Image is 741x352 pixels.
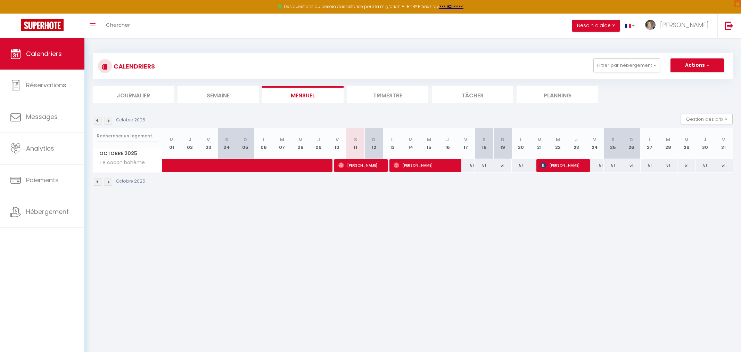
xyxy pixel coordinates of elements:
th: 21 [530,128,549,159]
th: 20 [512,128,530,159]
abbr: D [629,136,633,143]
abbr: S [483,136,486,143]
abbr: D [501,136,504,143]
img: logout [725,21,733,30]
th: 06 [254,128,273,159]
div: 51 [493,159,512,172]
th: 19 [493,128,512,159]
th: 29 [677,128,696,159]
th: 22 [549,128,567,159]
li: Mensuel [262,86,344,103]
span: Réservations [26,81,66,89]
th: 05 [236,128,254,159]
span: [PERSON_NAME] [394,159,454,172]
abbr: M [556,136,560,143]
a: Chercher [101,14,135,38]
a: >>> ICI <<<< [439,3,463,9]
th: 24 [585,128,604,159]
th: 07 [273,128,291,159]
th: 01 [163,128,181,159]
th: 02 [181,128,199,159]
th: 11 [346,128,365,159]
th: 23 [567,128,585,159]
abbr: M [684,136,689,143]
button: Besoin d'aide ? [572,20,620,32]
abbr: V [336,136,339,143]
button: Actions [670,58,724,72]
span: Le cocon bohème [94,159,147,167]
img: Super Booking [21,19,64,31]
abbr: M [298,136,303,143]
div: 51 [585,159,604,172]
span: Analytics [26,144,54,153]
th: 25 [604,128,622,159]
span: Paiements [26,176,59,184]
th: 16 [438,128,457,159]
span: Octobre 2025 [93,149,162,159]
abbr: L [391,136,393,143]
div: 51 [457,159,475,172]
abbr: V [593,136,596,143]
div: 51 [714,159,733,172]
abbr: S [225,136,228,143]
th: 30 [696,128,714,159]
th: 15 [420,128,438,159]
button: Gestion des prix [681,114,733,124]
div: 51 [512,159,530,172]
th: 28 [659,128,677,159]
li: Planning [517,86,598,103]
input: Rechercher un logement... [97,130,158,142]
th: 08 [291,128,310,159]
abbr: J [703,136,706,143]
p: Octobre 2025 [116,178,145,185]
abbr: D [372,136,376,143]
abbr: M [666,136,670,143]
th: 17 [457,128,475,159]
th: 03 [199,128,217,159]
th: 12 [365,128,383,159]
th: 31 [714,128,733,159]
h3: CALENDRIERS [112,58,155,74]
div: 51 [475,159,493,172]
button: Filtrer par hébergement [593,58,660,72]
abbr: L [649,136,651,143]
abbr: J [446,136,449,143]
th: 13 [383,128,402,159]
div: 51 [677,159,696,172]
li: Semaine [178,86,259,103]
span: [PERSON_NAME] [660,21,709,29]
abbr: M [170,136,174,143]
span: [PERSON_NAME] [541,159,583,172]
abbr: S [611,136,615,143]
div: 51 [696,159,714,172]
abbr: J [189,136,191,143]
abbr: J [317,136,320,143]
span: Hébergement [26,207,69,216]
div: 51 [659,159,677,172]
span: Calendriers [26,49,62,58]
a: ... [PERSON_NAME] [640,14,717,38]
abbr: L [263,136,265,143]
li: Trimestre [347,86,428,103]
span: Messages [26,112,58,121]
div: 51 [641,159,659,172]
abbr: V [464,136,467,143]
th: 26 [622,128,641,159]
th: 09 [310,128,328,159]
th: 18 [475,128,493,159]
div: 51 [622,159,641,172]
abbr: M [409,136,413,143]
abbr: V [207,136,210,143]
span: [PERSON_NAME] [338,159,380,172]
p: Octobre 2025 [116,117,145,123]
th: 10 [328,128,346,159]
abbr: M [537,136,542,143]
abbr: M [427,136,431,143]
abbr: V [722,136,725,143]
li: Journalier [93,86,174,103]
abbr: J [575,136,578,143]
abbr: L [520,136,522,143]
th: 14 [402,128,420,159]
div: 51 [604,159,622,172]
